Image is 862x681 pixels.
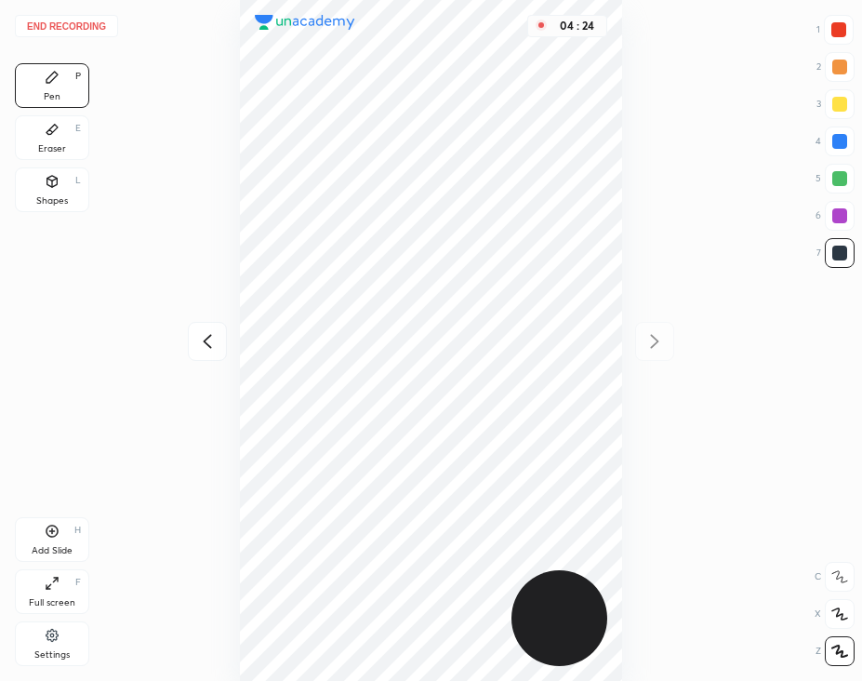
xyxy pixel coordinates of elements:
div: X [815,599,855,629]
div: Shapes [36,196,68,206]
div: Settings [34,650,70,660]
div: 4 [816,127,855,156]
div: Pen [44,92,60,101]
div: C [815,562,855,592]
div: 5 [816,164,855,194]
div: P [75,72,81,81]
div: 6 [816,201,855,231]
div: Add Slide [32,546,73,555]
div: 2 [816,52,855,82]
div: Z [816,636,855,666]
div: H [74,526,81,535]
div: E [75,124,81,133]
img: logo.38c385cc.svg [255,15,355,30]
button: End recording [15,15,118,37]
div: Eraser [38,144,66,154]
div: 3 [816,89,855,119]
div: 7 [816,238,855,268]
div: L [75,176,81,185]
div: 04 : 24 [554,20,599,33]
div: F [75,578,81,587]
div: 1 [816,15,854,45]
div: Full screen [29,598,75,608]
